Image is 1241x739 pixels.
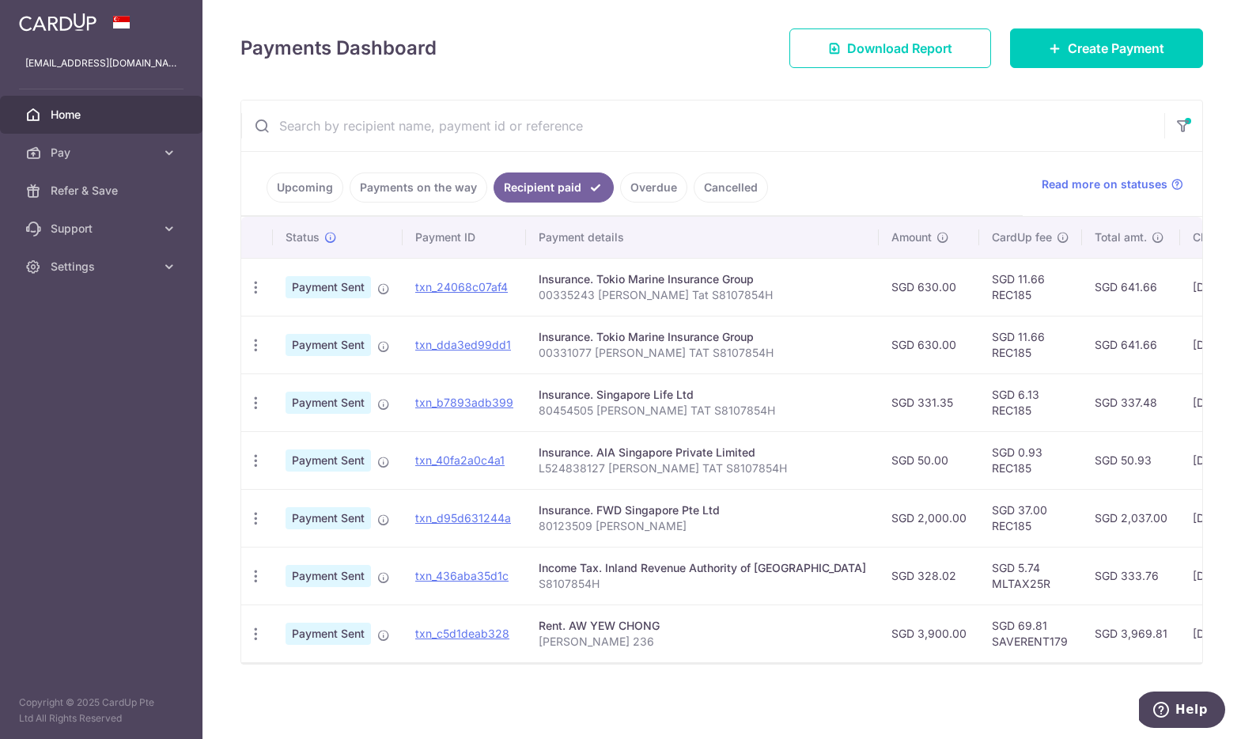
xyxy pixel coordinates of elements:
[286,623,371,645] span: Payment Sent
[1042,176,1167,192] span: Read more on statuses
[979,604,1082,662] td: SGD 69.81 SAVERENT179
[51,183,155,199] span: Refer & Save
[539,271,866,287] div: Insurance. Tokio Marine Insurance Group
[539,576,866,592] p: S8107854H
[789,28,991,68] a: Download Report
[879,489,979,547] td: SGD 2,000.00
[415,453,505,467] a: txn_40fa2a0c4a1
[286,229,320,245] span: Status
[415,627,509,640] a: txn_c5d1deab328
[286,507,371,529] span: Payment Sent
[539,329,866,345] div: Insurance. Tokio Marine Insurance Group
[19,13,96,32] img: CardUp
[1082,604,1180,662] td: SGD 3,969.81
[415,511,511,525] a: txn_d95d631244a
[241,100,1164,151] input: Search by recipient name, payment id or reference
[286,449,371,472] span: Payment Sent
[539,345,866,361] p: 00331077 [PERSON_NAME] TAT S8107854H
[879,604,979,662] td: SGD 3,900.00
[1082,489,1180,547] td: SGD 2,037.00
[1082,373,1180,431] td: SGD 337.48
[267,172,343,203] a: Upcoming
[979,431,1082,489] td: SGD 0.93 REC185
[1095,229,1147,245] span: Total amt.
[979,547,1082,604] td: SGD 5.74 MLTAX25R
[286,565,371,587] span: Payment Sent
[979,489,1082,547] td: SGD 37.00 REC185
[1068,39,1164,58] span: Create Payment
[415,338,511,351] a: txn_dda3ed99dd1
[1082,258,1180,316] td: SGD 641.66
[620,172,687,203] a: Overdue
[286,276,371,298] span: Payment Sent
[879,373,979,431] td: SGD 331.35
[415,569,509,582] a: txn_436aba35d1c
[539,502,866,518] div: Insurance. FWD Singapore Pte Ltd
[539,560,866,576] div: Income Tax. Inland Revenue Authority of [GEOGRAPHIC_DATA]
[539,387,866,403] div: Insurance. Singapore Life Ltd
[415,396,513,409] a: txn_b7893adb399
[891,229,932,245] span: Amount
[286,392,371,414] span: Payment Sent
[539,403,866,419] p: 80454505 [PERSON_NAME] TAT S8107854H
[539,518,866,534] p: 80123509 [PERSON_NAME]
[879,316,979,373] td: SGD 630.00
[51,107,155,123] span: Home
[992,229,1052,245] span: CardUp fee
[415,280,508,294] a: txn_24068c07af4
[526,217,879,258] th: Payment details
[1082,547,1180,604] td: SGD 333.76
[1139,692,1225,731] iframe: Opens a widget where you can find more information
[539,445,866,460] div: Insurance. AIA Singapore Private Limited
[240,34,437,63] h4: Payments Dashboard
[879,258,979,316] td: SGD 630.00
[979,373,1082,431] td: SGD 6.13 REC185
[539,634,866,650] p: [PERSON_NAME] 236
[25,55,177,71] p: [EMAIL_ADDRESS][DOMAIN_NAME]
[1082,431,1180,489] td: SGD 50.93
[694,172,768,203] a: Cancelled
[847,39,952,58] span: Download Report
[350,172,487,203] a: Payments on the way
[286,334,371,356] span: Payment Sent
[494,172,614,203] a: Recipient paid
[1010,28,1203,68] a: Create Payment
[539,287,866,303] p: 00335243 [PERSON_NAME] Tat S8107854H
[539,460,866,476] p: L524838127 [PERSON_NAME] TAT S8107854H
[51,259,155,275] span: Settings
[979,258,1082,316] td: SGD 11.66 REC185
[539,618,866,634] div: Rent. AW YEW CHONG
[879,547,979,604] td: SGD 328.02
[1082,316,1180,373] td: SGD 641.66
[403,217,526,258] th: Payment ID
[1042,176,1183,192] a: Read more on statuses
[979,316,1082,373] td: SGD 11.66 REC185
[879,431,979,489] td: SGD 50.00
[51,221,155,237] span: Support
[51,145,155,161] span: Pay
